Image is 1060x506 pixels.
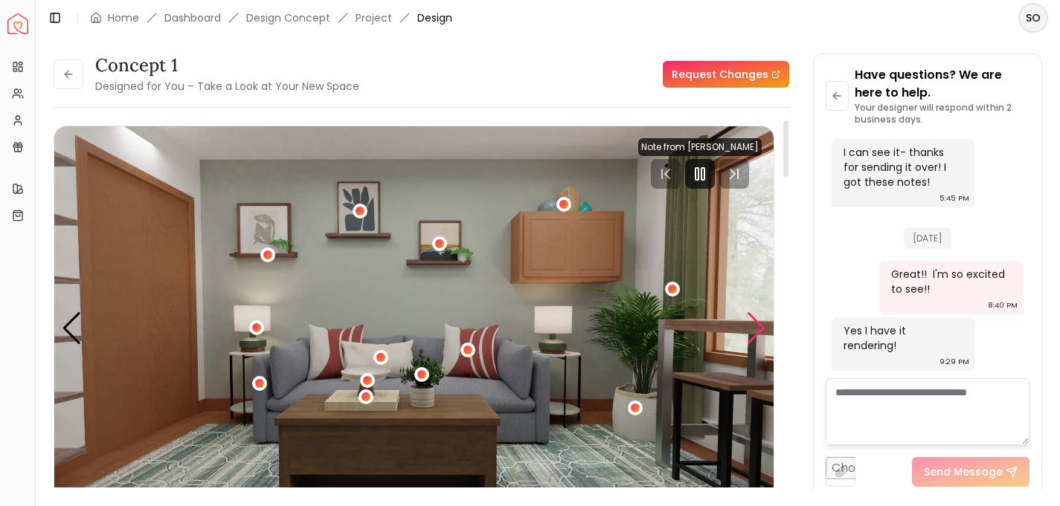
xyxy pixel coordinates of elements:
span: SO [1020,4,1047,31]
svg: Pause [691,165,709,183]
div: 9:29 PM [939,354,969,369]
a: Dashboard [164,10,221,25]
a: Spacejoy [7,13,28,34]
a: Home [108,10,139,25]
div: 8:40 PM [988,298,1018,313]
p: Your designer will respond within 2 business days. [855,102,1030,126]
nav: breadcrumb [90,10,452,25]
span: Design [417,10,452,25]
div: Note from [PERSON_NAME] [638,138,762,156]
div: Great!! I'm so excited to see!! [891,267,1009,296]
div: Previous slide [62,312,82,345]
div: 5:45 PM [939,191,969,206]
li: Design Concept [246,10,330,25]
p: Have questions? We are here to help. [855,66,1030,102]
small: Designed for You – Take a Look at Your New Space [95,79,359,94]
a: Request Changes [663,61,789,88]
div: I can see it- thanks for sending it over! I got these notes! [844,145,961,189]
span: [DATE] [904,227,951,249]
button: SO [1018,3,1048,33]
a: Project [356,10,392,25]
div: Next slide [746,312,766,345]
h3: concept 1 [95,53,359,77]
div: Yes I have it rendering! [844,323,961,353]
img: Spacejoy Logo [7,13,28,34]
